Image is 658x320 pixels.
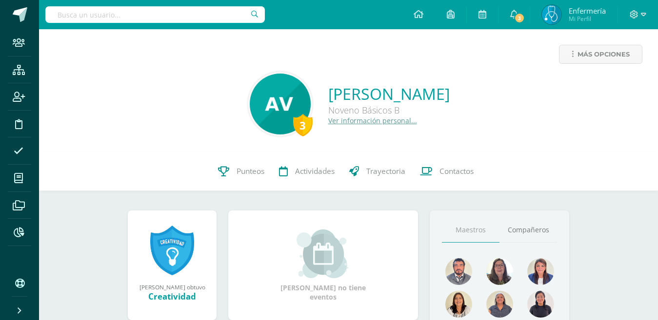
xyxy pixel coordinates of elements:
[295,166,335,176] span: Actividades
[445,258,472,285] img: bd51737d0f7db0a37ff170fbd9075162.png
[569,6,606,16] span: Enfermería
[45,6,265,23] input: Busca un usuario...
[275,229,372,301] div: [PERSON_NAME] no tiene eventos
[328,104,450,116] div: Noveno Básicos B
[366,166,405,176] span: Trayectoria
[272,152,342,191] a: Actividades
[514,13,525,23] span: 3
[342,152,413,191] a: Trayectoria
[486,258,513,285] img: a4871f238fc6f9e1d7ed418e21754428.png
[237,166,264,176] span: Punteos
[442,218,499,243] a: Maestros
[413,152,481,191] a: Contactos
[578,45,630,63] span: Más opciones
[439,166,474,176] span: Contactos
[486,291,513,318] img: 8f3bf19539481b212b8ab3c0cdc72ac6.png
[293,114,313,136] div: 3
[445,291,472,318] img: 876c69fb502899f7a2bc55a9ba2fa0e7.png
[138,291,207,302] div: Creatividad
[138,283,207,291] div: [PERSON_NAME] obtuvo
[297,229,350,278] img: event_small.png
[527,258,554,285] img: aefa6dbabf641819c41d1760b7b82962.png
[569,15,606,23] span: Mi Perfil
[499,218,557,243] a: Compañeros
[250,74,311,134] img: 1e5143116c8cdc879f0503758d796c20.png
[328,83,450,104] a: [PERSON_NAME]
[527,291,554,318] img: 041e67bb1815648f1c28e9f895bf2be1.png
[328,116,417,125] a: Ver información personal...
[211,152,272,191] a: Punteos
[542,5,561,24] img: aa4f30ea005d28cfb9f9341ec9462115.png
[559,45,642,64] a: Más opciones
